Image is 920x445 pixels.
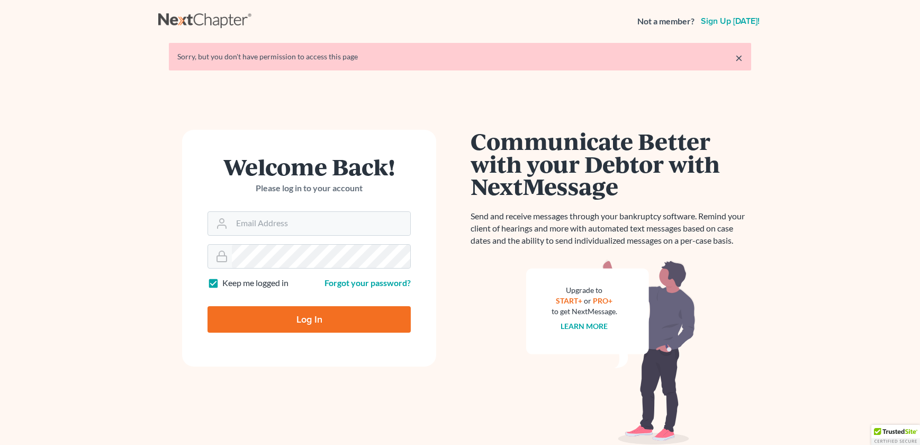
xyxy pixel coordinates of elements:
[324,278,411,288] a: Forgot your password?
[552,285,617,296] div: Upgrade to
[584,296,592,305] span: or
[232,212,410,235] input: Email Address
[593,296,613,305] a: PRO+
[526,260,696,445] img: nextmessage_bg-59042aed3d76b12b5cd301f8e5b87938c9018125f34e5fa2b7a6b67550977c72.svg
[208,306,411,333] input: Log In
[471,130,751,198] h1: Communicate Better with your Debtor with NextMessage
[552,306,617,317] div: to get NextMessage.
[556,296,583,305] a: START+
[561,322,608,331] a: Learn more
[222,277,288,289] label: Keep me logged in
[208,182,411,194] p: Please log in to your account
[637,15,694,28] strong: Not a member?
[871,425,920,445] div: TrustedSite Certified
[735,51,743,64] a: ×
[177,51,743,62] div: Sorry, but you don't have permission to access this page
[699,17,762,25] a: Sign up [DATE]!
[208,155,411,178] h1: Welcome Back!
[471,210,751,247] p: Send and receive messages through your bankruptcy software. Remind your client of hearings and mo...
